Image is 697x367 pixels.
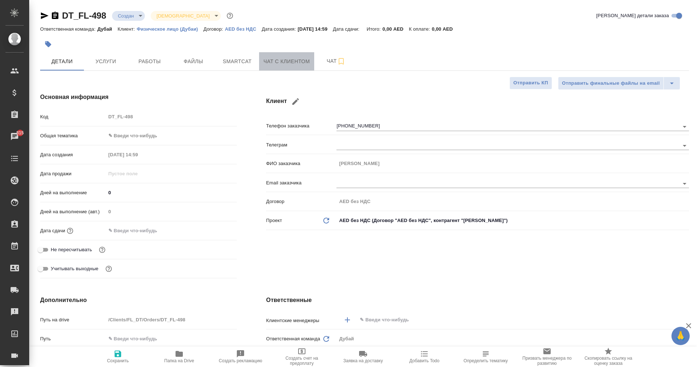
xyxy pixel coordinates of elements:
[40,36,56,52] button: Добавить тэг
[679,122,690,132] button: Open
[337,57,346,66] svg: Подписаться
[40,170,106,177] p: Дата продажи
[137,26,204,32] a: Физическое лицо (Дубаи)
[2,127,27,146] a: 815
[151,11,220,21] div: Создан
[558,77,680,90] div: split button
[87,347,149,367] button: Сохранить
[40,132,106,139] p: Общая тематика
[336,214,689,227] div: AED без НДС (Договор "AED без НДС", контрагент "[PERSON_NAME]")
[107,358,129,363] span: Сохранить
[88,57,123,66] span: Услуги
[679,141,690,151] button: Open
[516,347,578,367] button: Призвать менеджера по развитию
[266,93,689,110] h4: Клиент
[219,358,262,363] span: Создать рекламацию
[262,26,297,32] p: Дата создания:
[266,317,336,324] p: Клиентские менеджеры
[164,358,194,363] span: Папка на Drive
[521,356,573,366] span: Призвать менеджера по развитию
[40,11,49,20] button: Скопировать ссылку для ЯМессенджера
[220,57,255,66] span: Smartcat
[266,217,282,224] p: Проект
[106,130,237,142] div: ✎ Введи что-нибудь
[132,57,167,66] span: Работы
[149,347,210,367] button: Папка на Drive
[51,246,92,253] span: Не пересчитывать
[596,12,669,19] span: [PERSON_NAME] детали заказа
[409,26,432,32] p: К оплате:
[685,319,686,321] button: Open
[106,206,237,217] input: Пустое поле
[40,227,65,234] p: Дата сдачи
[266,335,320,343] p: Ответственная команда
[204,26,225,32] p: Договор:
[394,347,455,367] button: Добавить Todo
[679,179,690,189] button: Open
[106,168,170,179] input: Пустое поле
[40,26,97,32] p: Ответственная команда:
[276,356,328,366] span: Создать счет на предоплату
[271,347,332,367] button: Создать счет на предоплату
[671,327,690,345] button: 🙏
[40,151,106,158] p: Дата создания
[45,57,80,66] span: Детали
[336,333,689,345] div: Дубай
[106,187,237,198] input: ✎ Введи что-нибудь
[112,11,145,21] div: Создан
[106,149,170,160] input: Пустое поле
[266,179,336,187] p: Email заказчика
[432,26,458,32] p: 0,00 AED
[51,265,99,272] span: Учитывать выходные
[339,311,356,329] button: Добавить менеджера
[562,79,660,88] span: Отправить финальные файлы на email
[40,93,237,102] h4: Основная информация
[104,264,113,274] button: Выбери, если сб и вс нужно считать рабочими днями для выполнения заказа.
[106,314,237,325] input: Пустое поле
[108,132,228,139] div: ✎ Введи что-нибудь
[359,316,662,324] input: ✎ Введи что-нибудь
[513,79,548,87] span: Отправить КП
[12,129,28,137] span: 815
[176,57,211,66] span: Файлы
[154,13,212,19] button: [DEMOGRAPHIC_DATA]
[336,196,689,207] input: Пустое поле
[266,141,336,149] p: Телеграм
[51,11,59,20] button: Скопировать ссылку
[558,77,664,90] button: Отправить финальные файлы на email
[266,296,689,305] h4: Ответственные
[97,245,107,255] button: Включи, если не хочешь, чтобы указанная дата сдачи изменилась после переставления заказа в 'Подтв...
[333,26,361,32] p: Дата сдачи:
[298,26,333,32] p: [DATE] 14:59
[225,11,235,20] button: Доп статусы указывают на важность/срочность заказа
[343,358,383,363] span: Заявка на доставку
[62,11,106,20] a: DT_FL-498
[106,225,170,236] input: ✎ Введи что-нибудь
[97,26,118,32] p: Дубай
[332,347,394,367] button: Заявка на доставку
[40,335,106,343] p: Путь
[509,77,552,89] button: Отправить КП
[266,122,336,130] p: Телефон заказчика
[118,26,136,32] p: Клиент:
[336,158,689,169] input: Пустое поле
[582,356,635,366] span: Скопировать ссылку на оценку заказа
[106,111,237,122] input: Пустое поле
[225,26,262,32] a: AED без НДС
[455,347,516,367] button: Определить тематику
[40,208,106,215] p: Дней на выполнение (авт.)
[65,226,75,236] button: Если добавить услуги и заполнить их объемом, то дата рассчитается автоматически
[40,316,106,324] p: Путь на drive
[263,57,310,66] span: Чат с клиентом
[463,358,508,363] span: Определить тематику
[367,26,382,32] p: Итого:
[382,26,409,32] p: 0,00 AED
[106,333,237,344] input: ✎ Введи что-нибудь
[674,328,687,344] span: 🙏
[319,57,354,66] span: Чат
[210,347,271,367] button: Создать рекламацию
[40,113,106,121] p: Код
[578,347,639,367] button: Скопировать ссылку на оценку заказа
